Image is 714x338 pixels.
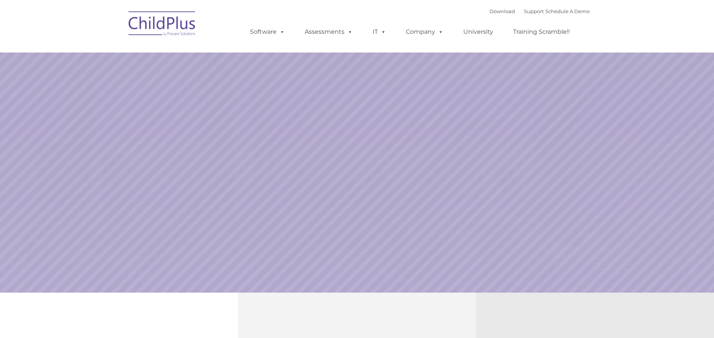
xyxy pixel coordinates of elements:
[398,24,451,39] a: Company
[125,6,200,44] img: ChildPlus by Procare Solutions
[506,24,577,39] a: Training Scramble!!
[524,8,544,14] a: Support
[485,213,604,245] a: Learn More
[456,24,501,39] a: University
[489,8,590,14] font: |
[545,8,590,14] a: Schedule A Demo
[242,24,292,39] a: Software
[489,8,515,14] a: Download
[297,24,360,39] a: Assessments
[365,24,394,39] a: IT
